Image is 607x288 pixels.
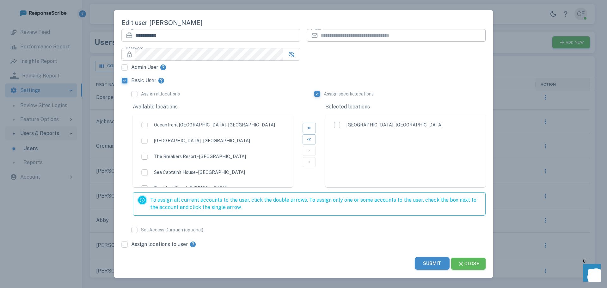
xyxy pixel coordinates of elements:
button: If this account has more than one location and you would like this user to have access to specifi... [188,238,198,251]
label: Email [311,26,321,32]
button: Submit [415,257,450,270]
p: Assign all location s [141,91,180,97]
span: Basic User [131,77,156,84]
h2: Edit user [PERSON_NAME] [114,10,493,29]
p: Assign specific location s [324,91,374,97]
span: The Breakers Resort - [GEOGRAPHIC_DATA] [154,153,288,160]
p: Set Access Duration (optional) [141,227,203,233]
p: Selected locations [325,103,486,111]
label: Title [126,26,134,32]
button: A Basic User has access the specified locations and has the permissions to access of Review Feed,... [156,74,166,87]
iframe: Front Chat [577,260,604,287]
label: Password [126,45,143,51]
span: [GEOGRAPHIC_DATA] - [GEOGRAPHIC_DATA] [154,138,288,144]
span: [GEOGRAPHIC_DATA] - [GEOGRAPHIC_DATA] [346,122,481,128]
button: An Admin User has access to all current and future locations and has the same permissions as the ... [158,61,168,74]
button: toggle password visibility [285,48,297,60]
span: Admin User [131,64,158,71]
p: Available locations [133,103,293,111]
span: Provident Grand - [MEDICAL_DATA] [154,185,288,191]
span: Oceanfront [GEOGRAPHIC_DATA] - [GEOGRAPHIC_DATA] [154,122,288,128]
button: move all right [303,123,316,133]
span: Sea Captain's House - [GEOGRAPHIC_DATA] [154,169,288,175]
button: move all left [303,134,316,144]
button: Close [451,258,486,270]
div: To assign all current accounts to the user, click the double arrows. To assign only one or some a... [150,194,480,213]
span: Assign locations to user [131,241,188,248]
